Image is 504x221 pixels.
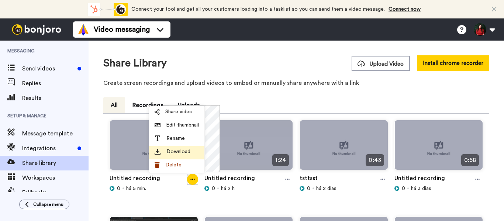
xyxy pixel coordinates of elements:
a: Untitled recording [204,174,255,185]
span: Upload Video [358,60,404,68]
img: vm-color.svg [77,24,89,35]
span: Delete [165,161,182,169]
div: há 2 h [204,185,293,192]
span: Connect your tool and get all your customers loading into a tasklist so you can send them a video... [131,7,385,12]
span: Share library [22,159,89,168]
img: no-thumbnail.jpg [395,120,483,176]
div: há 2 dias [300,185,388,192]
span: Rename [166,135,185,142]
span: Workspaces [22,173,89,182]
span: 0 [307,185,310,192]
span: 0 [402,185,405,192]
button: Recordings [125,97,170,113]
a: Untitled recording [110,174,160,185]
button: Upload Video [352,56,410,71]
img: no-thumbnail.jpg [205,120,293,176]
span: 0:58 [461,154,479,166]
span: 0 [212,185,215,192]
span: Results [22,94,89,103]
button: Install chrome recorder [417,55,489,71]
span: Replies [22,79,89,88]
h1: Share Library [103,58,167,69]
button: Uploads [170,97,207,113]
button: All [103,97,125,113]
a: Untitled recording [394,174,445,185]
img: no-thumbnail.jpg [110,120,198,176]
span: Send videos [22,64,75,73]
span: 0 [117,185,120,192]
span: Video messaging [94,24,150,35]
a: tsttsst [300,174,318,185]
span: Integrations [22,144,75,153]
div: há 5 min. [110,185,198,192]
img: no-thumbnail.jpg [300,120,388,176]
span: 0:43 [366,154,384,166]
span: Message template [22,129,89,138]
img: bj-logo-header-white.svg [9,24,64,35]
span: Collapse menu [33,201,63,207]
div: há 3 dias [394,185,483,192]
span: Fallbacks [22,188,89,197]
span: 1:24 [272,154,289,166]
div: animation [87,3,128,16]
a: Connect now [389,7,421,12]
span: Download [166,148,190,155]
button: Collapse menu [19,200,69,209]
p: Create screen recordings and upload videos to embed or manually share anywhere with a link [103,79,489,87]
span: Edit thumbnail [166,121,199,129]
span: Share video [165,108,193,115]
